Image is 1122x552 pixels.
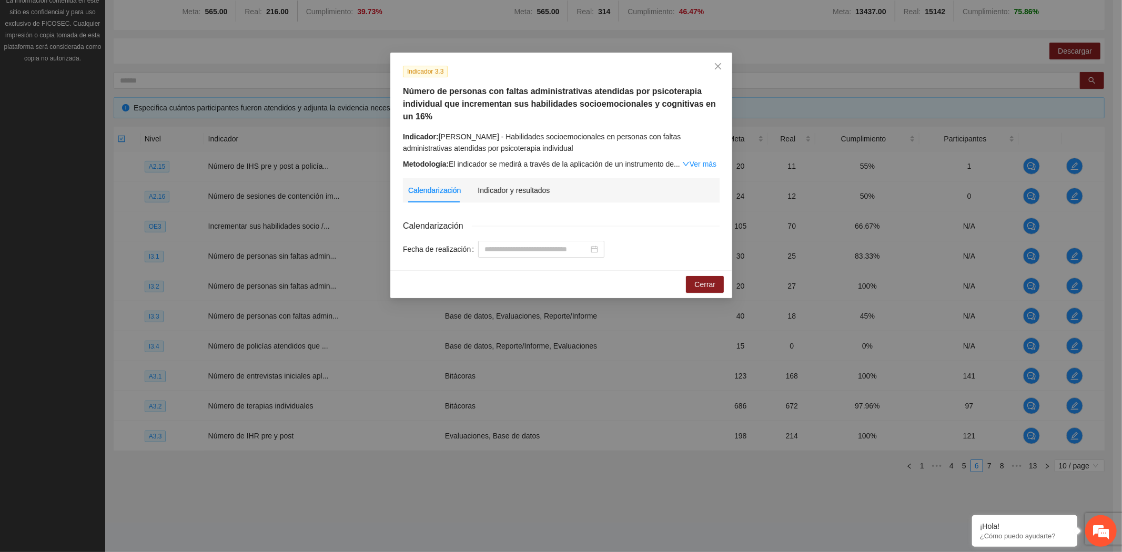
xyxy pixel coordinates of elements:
textarea: Escriba su mensaje y pulse “Intro” [5,287,200,324]
a: Expand [682,160,716,168]
span: close [714,62,722,70]
div: Calendarización [408,185,461,196]
span: ... [674,160,680,168]
span: Indicador 3.3 [403,66,448,77]
p: ¿Cómo puedo ayudarte? [980,532,1069,540]
strong: Metodología: [403,160,449,168]
button: Cerrar [686,276,724,293]
span: down [682,160,689,168]
div: ¡Hola! [980,522,1069,530]
h5: Número de personas con faltas administrativas atendidas por psicoterapia individual que increment... [403,85,720,123]
label: Fecha de realización [403,241,478,258]
button: Close [704,53,732,81]
strong: Indicador: [403,132,439,141]
span: Calendarización [403,219,472,232]
span: Estamos en línea. [61,140,145,247]
div: Chatee con nosotros ahora [55,54,177,67]
input: Fecha de realización [484,243,589,255]
span: Cerrar [694,279,715,290]
div: Minimizar ventana de chat en vivo [173,5,198,30]
div: [PERSON_NAME] - Habilidades socioemocionales en personas con faltas administrativas atendidas por... [403,131,720,154]
div: Indicador y resultados [478,185,550,196]
div: El indicador se medirá a través de la aplicación de un instrumento de [403,158,720,170]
